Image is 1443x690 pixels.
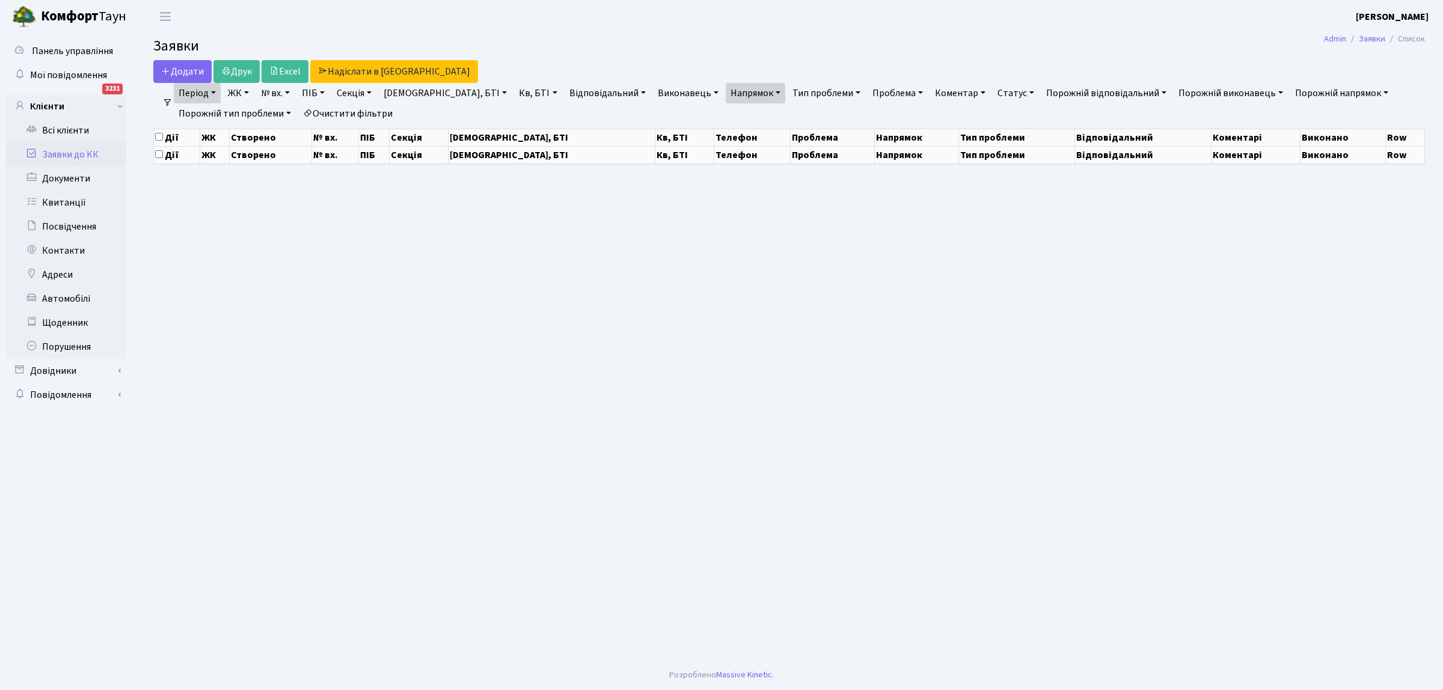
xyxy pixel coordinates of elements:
th: Виконано [1301,146,1386,163]
th: Дії [154,129,200,146]
a: Мої повідомлення3231 [6,63,126,87]
a: Секція [332,83,376,103]
a: Всі клієнти [6,118,126,142]
a: Кв, БТІ [514,83,562,103]
a: Excel [262,60,308,83]
img: logo.png [12,5,36,29]
span: Мої повідомлення [30,69,107,82]
a: Порушення [6,335,126,359]
b: [PERSON_NAME] [1356,10,1429,23]
a: Посвідчення [6,215,126,239]
span: Заявки [153,35,199,56]
th: Телефон [714,129,791,146]
span: Додати [161,65,204,78]
a: Контакти [6,239,126,263]
th: Відповідальний [1075,129,1212,146]
span: Панель управління [32,44,113,58]
th: Відповідальний [1075,146,1212,163]
th: Коментарі [1212,146,1301,163]
a: Виконавець [653,83,723,103]
a: Автомобілі [6,287,126,311]
th: ЖК [200,146,229,163]
b: Комфорт [41,7,99,26]
th: Дії [154,146,200,163]
div: Розроблено . [669,668,774,682]
a: Панель управління [6,39,126,63]
a: Додати [153,60,212,83]
a: Порожній напрямок [1290,83,1393,103]
a: Порожній тип проблеми [174,103,296,124]
th: ПІБ [359,129,390,146]
th: Row [1386,129,1425,146]
a: Щоденник [6,311,126,335]
th: Проблема [791,146,875,163]
nav: breadcrumb [1306,26,1443,52]
th: [DEMOGRAPHIC_DATA], БТІ [448,129,655,146]
th: Створено [230,146,311,163]
th: № вх. [311,146,358,163]
a: Коментар [930,83,990,103]
a: № вх. [256,83,295,103]
a: [DEMOGRAPHIC_DATA], БТІ [379,83,512,103]
div: 3231 [102,84,123,94]
a: Відповідальний [565,83,651,103]
th: Телефон [714,146,791,163]
th: Секція [390,146,448,163]
a: Адреси [6,263,126,287]
a: Тип проблеми [788,83,865,103]
a: Документи [6,166,126,191]
th: Кв, БТІ [655,146,714,163]
a: Заявки [1359,32,1385,45]
th: Тип проблеми [959,129,1075,146]
th: [DEMOGRAPHIC_DATA], БТІ [448,146,655,163]
th: Напрямок [875,146,959,163]
a: Порожній виконавець [1174,83,1288,103]
a: ПІБ [297,83,329,103]
a: Проблема [868,83,928,103]
a: Massive Kinetic [716,668,772,681]
a: Період [174,83,221,103]
th: Кв, БТІ [655,129,714,146]
a: Очистити фільтри [298,103,397,124]
a: Повідомлення [6,383,126,407]
th: Тип проблеми [959,146,1075,163]
a: Довідники [6,359,126,383]
a: [PERSON_NAME] [1356,10,1429,24]
th: № вх. [311,129,358,146]
th: Виконано [1301,129,1386,146]
span: Таун [41,7,126,27]
a: Клієнти [6,94,126,118]
a: Admin [1324,32,1346,45]
button: Переключити навігацію [150,7,180,26]
th: Коментарі [1212,129,1301,146]
a: ЖК [223,83,254,103]
a: Заявки до КК [6,142,126,166]
a: Квитанції [6,191,126,215]
th: Секція [390,129,448,146]
th: Проблема [791,129,875,146]
th: Напрямок [875,129,959,146]
th: ПІБ [359,146,390,163]
th: Створено [230,129,311,146]
a: Статус [993,83,1039,103]
a: Друк [213,60,260,83]
a: Напрямок [726,83,785,103]
a: Порожній відповідальний [1041,83,1171,103]
li: Список [1385,32,1425,46]
a: Надіслати в [GEOGRAPHIC_DATA] [310,60,478,83]
th: ЖК [200,129,229,146]
th: Row [1386,146,1425,163]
